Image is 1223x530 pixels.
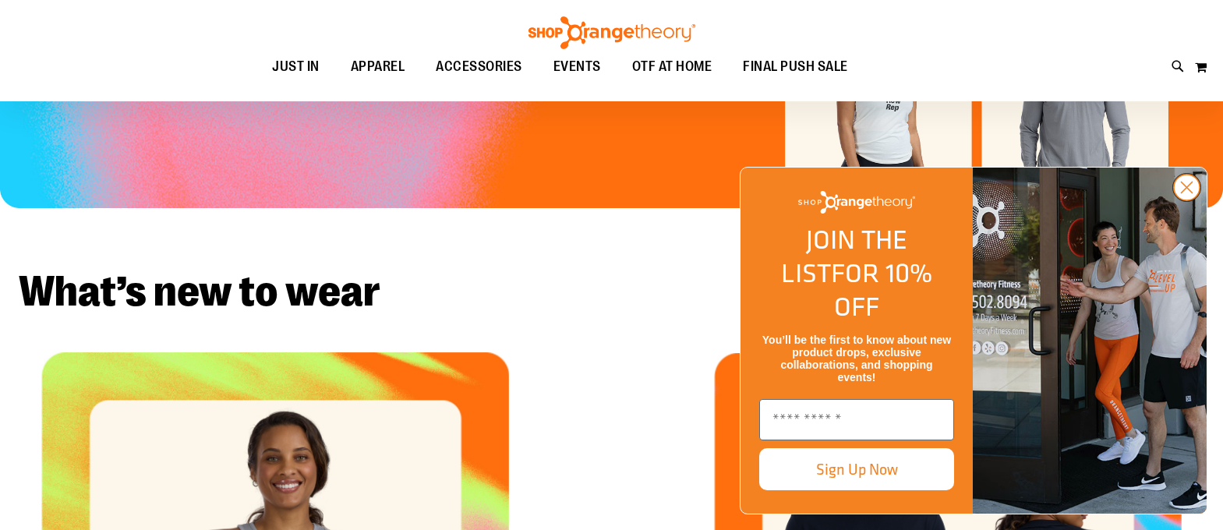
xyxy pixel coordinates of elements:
span: OTF AT HOME [632,49,712,84]
img: Shop Orangetheory [526,16,698,49]
div: FLYOUT Form [724,151,1223,530]
span: EVENTS [553,49,601,84]
img: Shop Orangetheory [798,191,915,214]
span: APPAREL [351,49,405,84]
img: Shop Orangtheory [973,168,1207,514]
span: You’ll be the first to know about new product drops, exclusive collaborations, and shopping events! [762,334,951,383]
button: Sign Up Now [759,448,954,490]
span: JOIN THE LIST [781,220,907,292]
input: Enter email [759,399,954,440]
a: OTF AT HOME [617,49,728,85]
a: ACCESSORIES [420,49,538,85]
span: FOR 10% OFF [831,253,932,326]
a: FINAL PUSH SALE [727,49,864,85]
button: Close dialog [1172,173,1201,202]
a: EVENTS [538,49,617,85]
h2: What’s new to wear [19,270,1204,313]
span: JUST IN [272,49,320,84]
span: FINAL PUSH SALE [743,49,848,84]
span: ACCESSORIES [436,49,522,84]
a: JUST IN [256,49,335,85]
a: APPAREL [335,49,421,85]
